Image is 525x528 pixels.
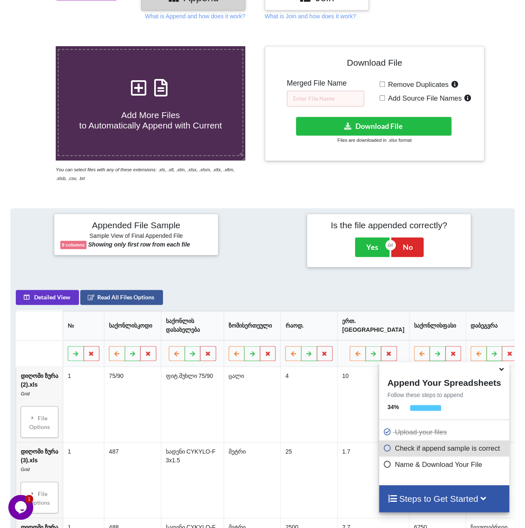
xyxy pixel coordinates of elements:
[385,81,449,89] span: Remove Duplicates
[63,311,104,340] th: №
[313,220,465,230] h4: Is the file appended correctly?
[281,442,338,518] td: 25
[296,117,451,136] button: Download File
[409,311,466,340] th: საქონლისფასი
[355,237,389,257] button: Yes
[281,367,338,442] td: 4
[88,241,190,248] b: Showing only first row from each file
[16,442,63,518] td: დიღომი ზურა (3).xls
[21,391,30,396] i: Grid
[337,367,409,442] td: 10
[385,94,461,102] span: Add Source File Names
[224,442,281,518] td: მეტრი
[104,442,161,518] td: 487
[265,12,356,20] p: What is Join and how does it work?
[21,466,30,471] i: Grid
[62,242,85,247] b: 9 columns
[145,12,245,20] p: What is Append and how does it work?
[224,367,281,442] td: ცალი
[161,442,224,518] td: სადენი CYKYLO-F 3x1.5
[79,110,222,130] span: Add More Files to Automatically Append with Current
[104,367,161,442] td: 75/90
[337,311,409,340] th: ერთ.[GEOGRAPHIC_DATA]
[271,52,478,76] h4: Download File
[161,311,224,340] th: საქონლის დასახელება
[63,367,104,442] td: 1
[16,290,79,305] button: Detailed View
[23,409,56,435] div: File Options
[387,493,501,504] h4: Steps to Get Started
[466,311,523,340] th: დაბეგვრა
[287,79,364,88] h5: Merged File Name
[391,237,424,257] button: No
[383,459,507,470] p: Name & Download Your File
[104,311,161,340] th: საქონლისკოდი
[379,391,509,399] p: Follow these steps to append
[224,311,281,340] th: ზომისერთეული
[383,443,507,454] p: Check if append sample is correct
[161,367,224,442] td: ფიტ.მუხლი 75/90
[8,495,35,520] iframe: chat widget
[337,442,409,518] td: 1.7
[287,91,364,106] input: Enter File Name
[60,220,212,232] h4: Appended File Sample
[80,290,163,305] button: Read All Files Options
[383,427,507,437] p: Upload your files
[56,167,234,181] i: You can select files with any of these extensions: .xls, .xlt, .xlm, .xlsx, .xlsm, .xltx, .xltm, ...
[379,375,509,388] h4: Append Your Spreadsheets
[281,311,338,340] th: რაოდ.
[63,442,104,518] td: 1
[16,367,63,442] td: დიღომი ზურა (2).xls
[23,484,56,511] div: File Options
[60,232,212,241] h6: Sample View of Final Appended File
[338,138,412,143] small: Files are downloaded in .xlsx format
[387,404,399,410] b: 34 %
